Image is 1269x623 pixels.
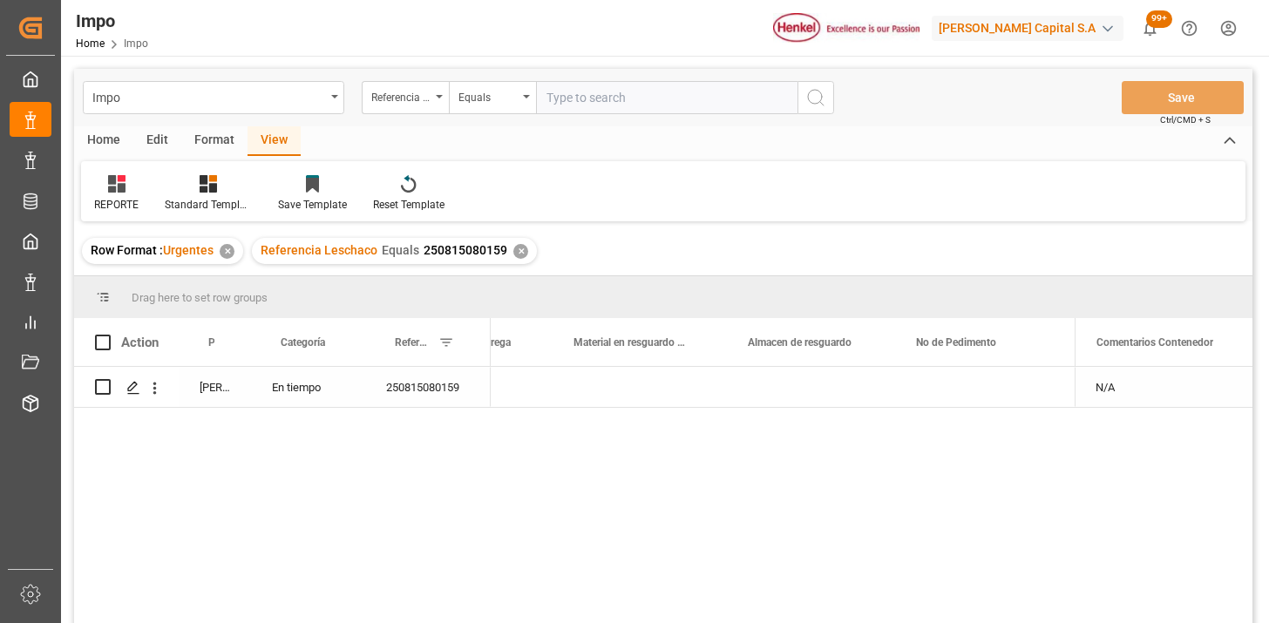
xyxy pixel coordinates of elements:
button: open menu [449,81,536,114]
button: Save [1122,81,1244,114]
a: Home [76,37,105,50]
span: No de Pedimento [916,336,996,349]
div: ✕ [220,244,234,259]
div: Standard Templates [165,197,252,213]
div: Save Template [278,197,347,213]
button: Help Center [1170,9,1209,48]
span: Categoría [281,336,325,349]
div: [PERSON_NAME] Capital S.A [932,16,1123,41]
button: [PERSON_NAME] Capital S.A [932,11,1130,44]
span: 250815080159 [424,243,507,257]
span: Ctrl/CMD + S [1160,113,1211,126]
span: Persona responsable de seguimiento [208,336,214,349]
button: search button [797,81,834,114]
span: Material en resguardo Y/N [573,336,690,349]
div: Press SPACE to select this row. [74,367,491,408]
div: View [248,126,301,156]
div: Format [181,126,248,156]
span: Row Format : [91,243,163,257]
div: [PERSON_NAME] [179,367,251,407]
button: open menu [362,81,449,114]
button: show 100 new notifications [1130,9,1170,48]
div: Reset Template [373,197,444,213]
div: Referencia Leschaco [371,85,431,105]
span: Equals [382,243,419,257]
div: Action [121,335,159,350]
div: REPORTE [94,197,139,213]
span: Comentarios Contenedor [1096,336,1213,349]
span: Referencia Leschaco [395,336,431,349]
div: Home [74,126,133,156]
span: Almacen de resguardo [748,336,852,349]
div: Edit [133,126,181,156]
input: Type to search [536,81,797,114]
div: Impo [92,85,325,107]
span: Referencia Leschaco [261,243,377,257]
div: En tiempo [251,367,365,407]
span: Drag here to set row groups [132,291,268,304]
div: ✕ [513,244,528,259]
img: Henkel%20logo.jpg_1689854090.jpg [773,13,920,44]
div: Impo [76,8,148,34]
div: Press SPACE to select this row. [1075,367,1252,408]
span: 99+ [1146,10,1172,28]
div: Equals [458,85,518,105]
div: N/A [1075,367,1252,407]
span: Urgentes [163,243,214,257]
button: open menu [83,81,344,114]
div: 250815080159 [365,367,491,407]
